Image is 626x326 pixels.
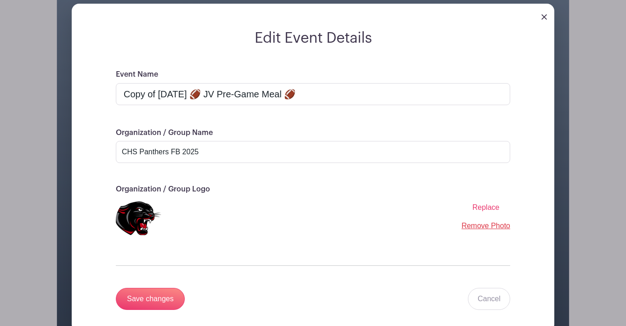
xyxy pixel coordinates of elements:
img: close_button-5f87c8562297e5c2d7936805f587ecaba9071eb48480494691a3f1689db116b3.svg [541,14,547,20]
h2: Edit Event Details [72,29,554,47]
a: Cancel [468,288,510,310]
label: Organization / Group Name [116,129,213,137]
img: PantherBlankBackground.png [116,197,162,243]
input: Save changes [116,288,185,310]
span: Replace [472,203,500,211]
a: Remove Photo [461,222,510,230]
label: Event Name [116,70,158,79]
p: Organization / Group Logo [116,185,510,194]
